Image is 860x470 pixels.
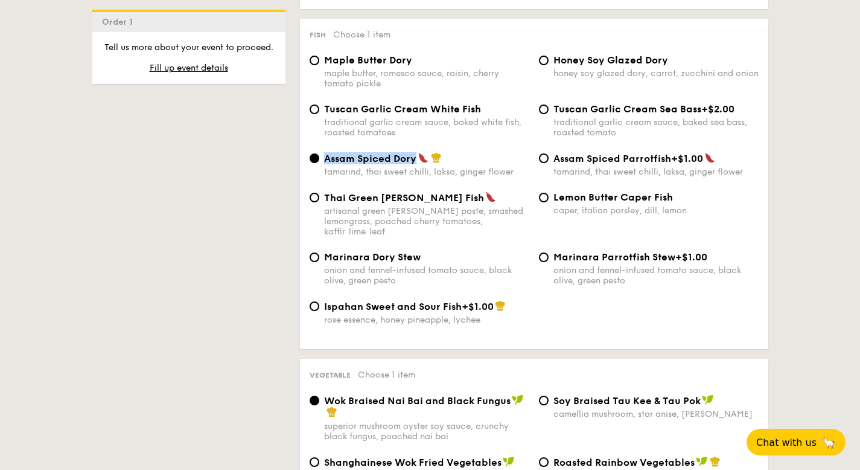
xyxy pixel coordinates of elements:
span: Choose 1 item [358,370,415,380]
input: Honey Soy Glazed Doryhoney soy glazed dory, carrot, zucchini and onion [539,56,549,65]
span: ⁠Soy Braised Tau Kee & Tau Pok [553,395,701,407]
span: Lemon Butter Caper Fish [553,192,673,203]
div: artisanal green [PERSON_NAME] paste, smashed lemongrass, poached cherry tomatoes, kaffir lime leaf [324,206,529,237]
span: Tuscan Garlic Cream White Fish [324,103,481,115]
div: onion and fennel-infused tomato sauce, black olive, green pesto [324,265,529,286]
span: Tuscan Garlic Cream Sea Bass [553,103,701,115]
span: +$1.00 [462,301,494,312]
img: icon-spicy.37a8142b.svg [485,192,496,202]
span: +$2.00 [701,103,734,115]
div: traditional garlic cream sauce, baked sea bass, roasted tomato [553,117,759,138]
input: Thai Green [PERSON_NAME] Fishartisanal green [PERSON_NAME] paste, smashed lemongrass, poached che... [310,193,319,202]
span: Fill up event details [150,63,228,73]
div: rose essence, honey pineapple, lychee [324,315,529,325]
div: tamarind, thai sweet chilli, laksa, ginger flower [553,167,759,177]
span: Honey Soy Glazed Dory [553,54,668,66]
button: Chat with us🦙 [747,429,846,456]
input: Assam Spiced Dorytamarind, thai sweet chilli, laksa, ginger flower [310,153,319,163]
input: Marinara Dory Stewonion and fennel-infused tomato sauce, black olive, green pesto [310,253,319,262]
input: Ispahan Sweet and Sour Fish+$1.00rose essence, honey pineapple, lychee [310,301,319,311]
span: Marinara Parrotfish Stew [553,251,675,263]
img: icon-vegan.f8ff3823.svg [696,456,708,467]
input: Maple Butter Dorymaple butter, romesco sauce, raisin, cherry tomato pickle [310,56,319,65]
span: Roasted Rainbow Vegetables [553,457,695,468]
span: +$1.00 [675,251,707,263]
img: icon-chef-hat.a58ddaea.svg [431,152,442,163]
span: Ispahan Sweet and Sour Fish [324,301,462,312]
span: Assam Spiced Parrotfish [553,153,671,164]
div: honey soy glazed dory, carrot, zucchini and onion [553,68,759,79]
div: onion and fennel-infused tomato sauce, black olive, green pesto [553,265,759,286]
span: Wok Braised Nai Bai and Black Fungus [324,395,511,407]
span: Thai Green [PERSON_NAME] Fish [324,192,484,204]
div: maple butter, romesco sauce, raisin, cherry tomato pickle [324,68,529,89]
img: icon-chef-hat.a58ddaea.svg [326,407,337,417]
img: icon-spicy.37a8142b.svg [704,152,715,163]
span: Shanghainese Wok Fried Vegetables [324,457,502,468]
input: Tuscan Garlic Cream Sea Bass+$2.00traditional garlic cream sauce, baked sea bass, roasted tomato [539,105,549,114]
div: caper, italian parsley, dill, lemon [553,205,759,216]
span: Vegetable [310,371,351,379]
input: Marinara Parrotfish Stew+$1.00onion and fennel-infused tomato sauce, black olive, green pesto [539,253,549,262]
img: icon-vegan.f8ff3823.svg [512,394,524,405]
input: Tuscan Garlic Cream White Fishtraditional garlic cream sauce, baked white fish, roasted tomatoes [310,105,319,114]
img: icon-vegan.f8ff3823.svg [702,394,714,405]
span: Assam Spiced Dory [324,153,416,164]
img: icon-chef-hat.a58ddaea.svg [495,300,506,311]
img: icon-vegan.f8ff3823.svg [503,456,515,467]
span: Maple Butter Dory [324,54,412,66]
div: tamarind, thai sweet chilli, laksa, ginger flower [324,167,529,177]
div: traditional garlic cream sauce, baked white fish, roasted tomatoes [324,117,529,138]
span: Fish [310,31,326,39]
span: +$1.00 [671,153,703,164]
span: Choose 1 item [333,30,390,40]
div: camellia mushroom, star anise, [PERSON_NAME] [553,409,759,419]
span: Chat with us [756,437,817,448]
p: Tell us more about your event to proceed. [102,42,276,54]
input: Roasted Rainbow Vegetablescajun oil, roasted assorted vegetables at 250 degrees [539,457,549,467]
input: Assam Spiced Parrotfish+$1.00tamarind, thai sweet chilli, laksa, ginger flower [539,153,549,163]
span: Order 1 [102,17,138,27]
img: icon-spicy.37a8142b.svg [418,152,428,163]
input: ⁠Soy Braised Tau Kee & Tau Pokcamellia mushroom, star anise, [PERSON_NAME] [539,396,549,405]
div: superior mushroom oyster soy sauce, crunchy black fungus, poached nai bai [324,421,529,442]
input: Shanghainese Wok Fried Vegetablesconfit garlic, diced tricolour capsicum, duo beech mushroom, pre... [310,457,319,467]
span: 🦙 [821,436,836,449]
span: Marinara Dory Stew [324,251,421,263]
img: icon-chef-hat.a58ddaea.svg [710,456,721,467]
input: Wok Braised Nai Bai and Black Fungussuperior mushroom oyster soy sauce, crunchy black fungus, poa... [310,396,319,405]
input: Lemon Butter Caper Fishcaper, italian parsley, dill, lemon [539,193,549,202]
